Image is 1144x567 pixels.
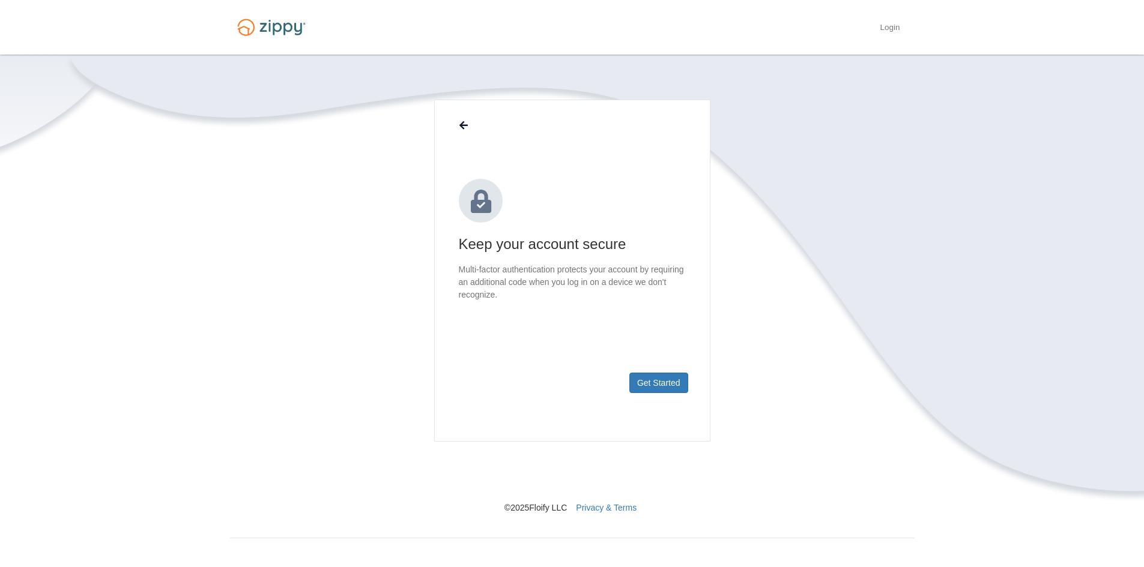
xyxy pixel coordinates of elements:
h1: Keep your account secure [459,235,686,254]
img: Logo [230,13,313,41]
a: Privacy & Terms [576,503,637,512]
nav: © 2025 Floify LLC [230,442,915,514]
p: Multi-factor authentication protects your account by requiring an additional code when you log in... [459,263,686,301]
button: Get Started [629,373,688,393]
a: Login [880,23,900,35]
